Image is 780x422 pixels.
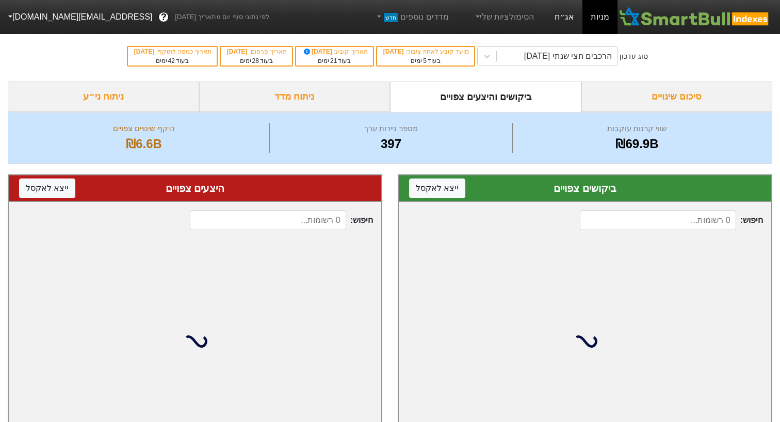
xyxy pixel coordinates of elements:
[19,178,75,198] button: ייצא לאקסל
[226,47,287,56] div: תאריך פרסום :
[133,56,212,66] div: בעוד ימים
[301,47,368,56] div: תאריך קובע :
[573,329,597,354] img: loading...
[21,123,267,135] div: היקף שינויים צפויים
[302,48,334,55] span: [DATE]
[8,82,199,112] div: ניתוח ני״ע
[227,48,249,55] span: [DATE]
[515,123,759,135] div: שווי קרנות עוקבות
[515,135,759,153] div: ₪69.9B
[618,7,772,27] img: SmartBull
[199,82,391,112] div: ניתוח מדד
[580,210,736,230] input: 0 רשומות...
[168,57,175,64] span: 42
[272,123,510,135] div: מספר ניירות ערך
[183,329,207,354] img: loading...
[226,56,287,66] div: בעוד ימים
[190,210,373,230] span: חיפוש :
[272,135,510,153] div: 397
[134,48,156,55] span: [DATE]
[409,181,761,196] div: ביקושים צפויים
[161,10,167,24] span: ?
[469,7,539,27] a: הסימולציות שלי
[19,181,371,196] div: היצעים צפויים
[175,12,269,22] span: לפי נתוני סוף יום מתאריך [DATE]
[382,47,469,56] div: מועד קובע לאחוז ציבור :
[383,48,405,55] span: [DATE]
[409,178,465,198] button: ייצא לאקסל
[423,57,427,64] span: 5
[190,210,346,230] input: 0 רשומות...
[133,47,212,56] div: תאריך כניסה לתוקף :
[330,57,337,64] span: 21
[371,7,453,27] a: מדדים נוספיםחדש
[390,82,581,112] div: ביקושים והיצעים צפויים
[382,56,469,66] div: בעוד ימים
[252,57,259,64] span: 28
[524,50,612,62] div: הרכבים חצי שנתי [DATE]
[580,210,763,230] span: חיפוש :
[620,51,648,62] div: סוג עדכון
[21,135,267,153] div: ₪6.6B
[301,56,368,66] div: בעוד ימים
[384,13,398,22] span: חדש
[581,82,773,112] div: סיכום שינויים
